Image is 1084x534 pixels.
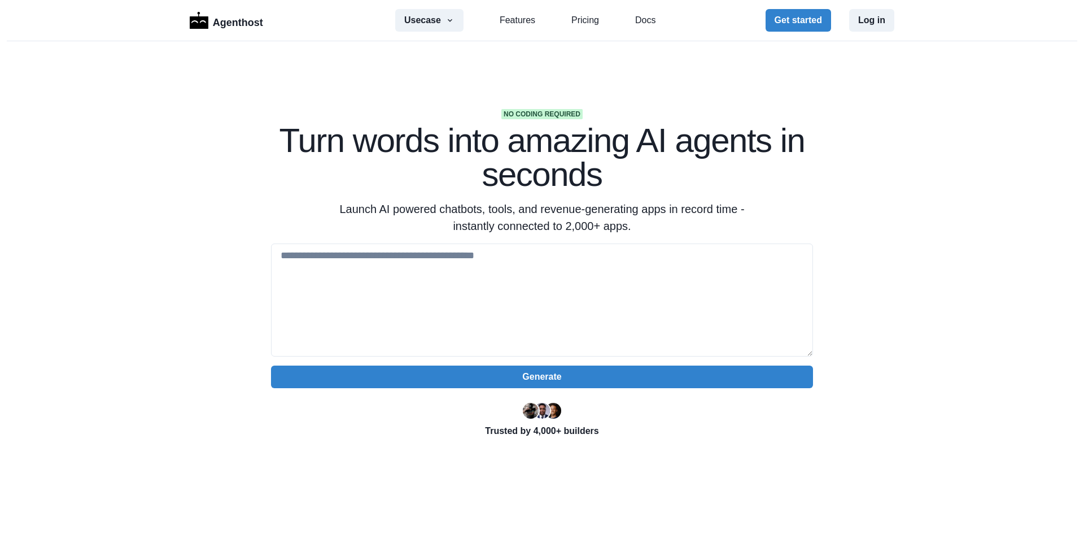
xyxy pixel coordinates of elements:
a: Pricing [571,14,599,27]
img: Segun Adebayo [534,403,550,419]
img: Logo [190,12,208,29]
button: Generate [271,366,813,388]
span: No coding required [501,109,583,119]
img: Ryan Florence [523,403,539,419]
a: Docs [635,14,655,27]
p: Agenthost [213,11,263,31]
h1: Turn words into amazing AI agents in seconds [271,124,813,192]
a: Features [500,14,535,27]
a: LogoAgenthost [190,11,263,31]
p: Launch AI powered chatbots, tools, and revenue-generating apps in record time - instantly connect... [325,201,759,235]
button: Get started [766,9,831,32]
button: Usecase [395,9,464,32]
p: Trusted by 4,000+ builders [271,424,813,438]
button: Log in [849,9,894,32]
img: Kent Dodds [545,403,561,419]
